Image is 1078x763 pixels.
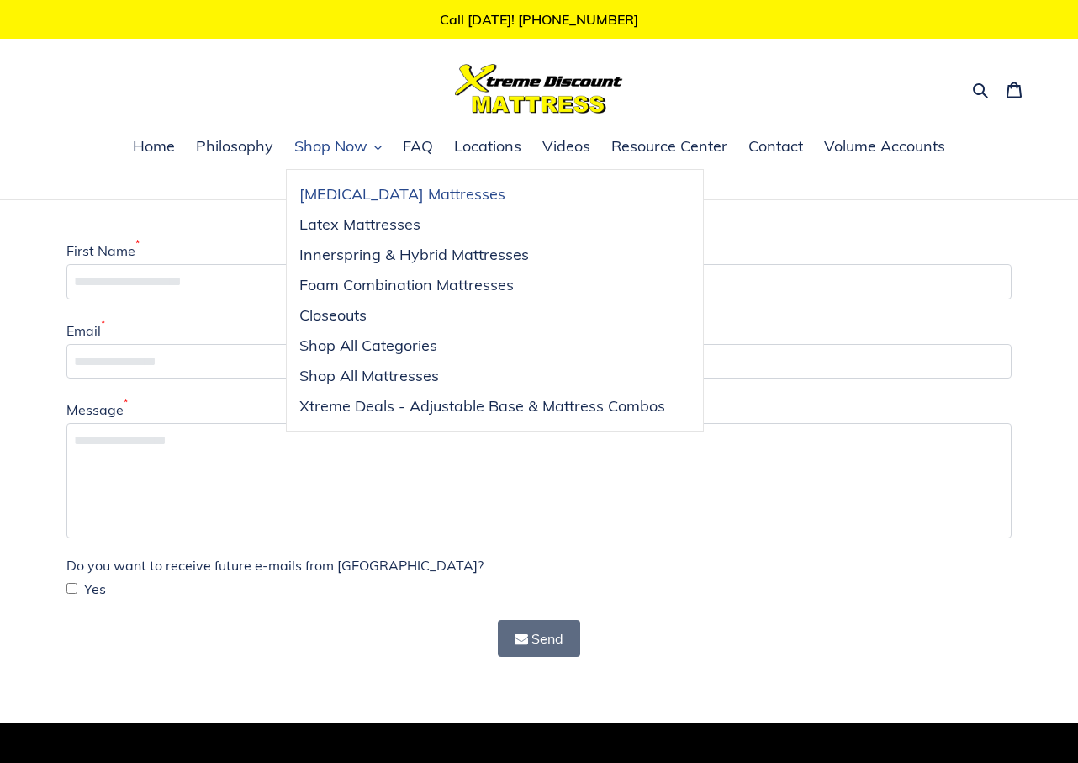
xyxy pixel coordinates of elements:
span: [MEDICAL_DATA] Mattresses [299,184,505,204]
a: Shop All Mattresses [287,361,678,391]
input: Yes [66,583,77,594]
a: Locations [446,135,530,160]
img: Xtreme Discount Mattress [455,64,623,114]
span: Philosophy [196,136,273,156]
a: Home [124,135,183,160]
a: Closeouts [287,300,678,331]
a: [MEDICAL_DATA] Mattresses [287,179,678,209]
a: Philosophy [188,135,282,160]
a: Foam Combination Mattresses [287,270,678,300]
a: Volume Accounts [816,135,954,160]
a: Resource Center [603,135,736,160]
span: Locations [454,136,521,156]
span: Videos [542,136,590,156]
button: Send [498,620,581,657]
a: Innerspring & Hybrid Mattresses [287,240,678,270]
a: FAQ [394,135,441,160]
label: Message [66,400,128,420]
label: First Name [66,241,140,261]
span: Shop All Categories [299,336,437,356]
a: Xtreme Deals - Adjustable Base & Mattress Combos [287,391,678,421]
span: Foam Combination Mattresses [299,275,514,295]
span: Innerspring & Hybrid Mattresses [299,245,529,265]
span: Latex Mattresses [299,215,420,235]
label: Email [66,321,105,341]
button: Shop Now [286,135,390,160]
span: Resource Center [611,136,727,156]
label: Do you want to receive future e-mails from [GEOGRAPHIC_DATA]? [66,555,484,575]
span: Closeouts [299,305,367,326]
span: FAQ [403,136,433,156]
a: Contact [740,135,811,160]
a: Videos [534,135,599,160]
span: Shop All Mattresses [299,366,439,386]
span: Xtreme Deals - Adjustable Base & Mattress Combos [299,396,665,416]
span: Shop Now [294,136,367,156]
a: Latex Mattresses [287,209,678,240]
span: Home [133,136,175,156]
span: Contact [748,136,803,156]
span: Volume Accounts [824,136,945,156]
span: Yes [84,579,106,599]
a: Shop All Categories [287,331,678,361]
